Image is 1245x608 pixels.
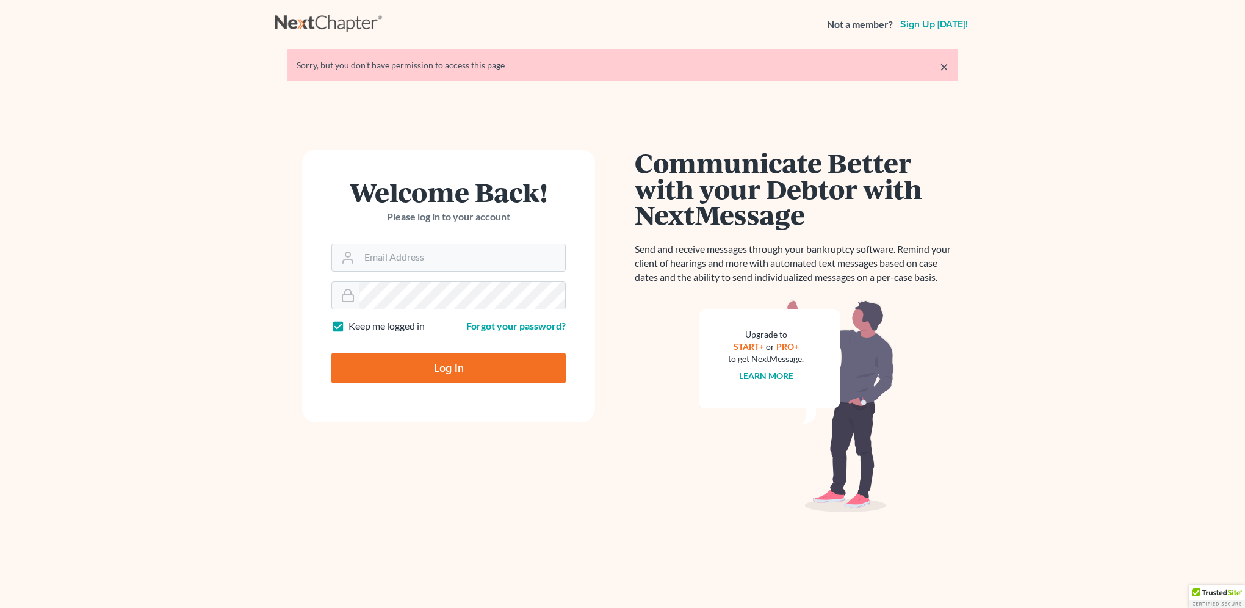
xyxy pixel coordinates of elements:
h1: Communicate Better with your Debtor with NextMessage [635,150,958,228]
a: × [940,59,948,74]
div: TrustedSite Certified [1189,585,1245,608]
img: nextmessage_bg-59042aed3d76b12b5cd301f8e5b87938c9018125f34e5fa2b7a6b67550977c72.svg [699,299,894,513]
a: Sign up [DATE]! [898,20,970,29]
p: Please log in to your account [331,210,566,224]
a: PRO+ [776,341,799,352]
a: Learn more [739,371,793,381]
input: Log In [331,353,566,383]
h1: Welcome Back! [331,179,566,205]
label: Keep me logged in [348,319,425,333]
a: START+ [734,341,764,352]
div: to get NextMessage. [728,353,804,365]
strong: Not a member? [827,18,893,32]
span: or [766,341,774,352]
div: Upgrade to [728,328,804,341]
a: Forgot your password? [466,320,566,331]
p: Send and receive messages through your bankruptcy software. Remind your client of hearings and mo... [635,242,958,284]
div: Sorry, but you don't have permission to access this page [297,59,948,71]
input: Email Address [359,244,565,271]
